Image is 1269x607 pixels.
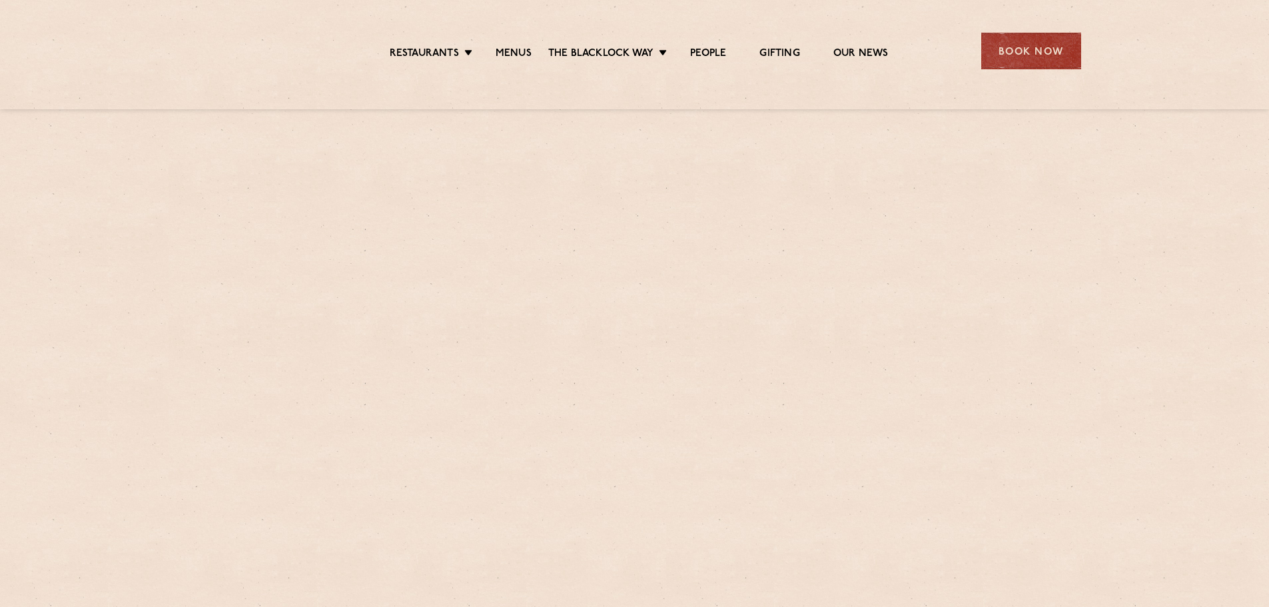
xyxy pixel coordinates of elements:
[690,47,726,62] a: People
[548,47,653,62] a: The Blacklock Way
[189,13,304,89] img: svg%3E
[759,47,799,62] a: Gifting
[981,33,1081,69] div: Book Now
[833,47,889,62] a: Our News
[496,47,532,62] a: Menus
[390,47,459,62] a: Restaurants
